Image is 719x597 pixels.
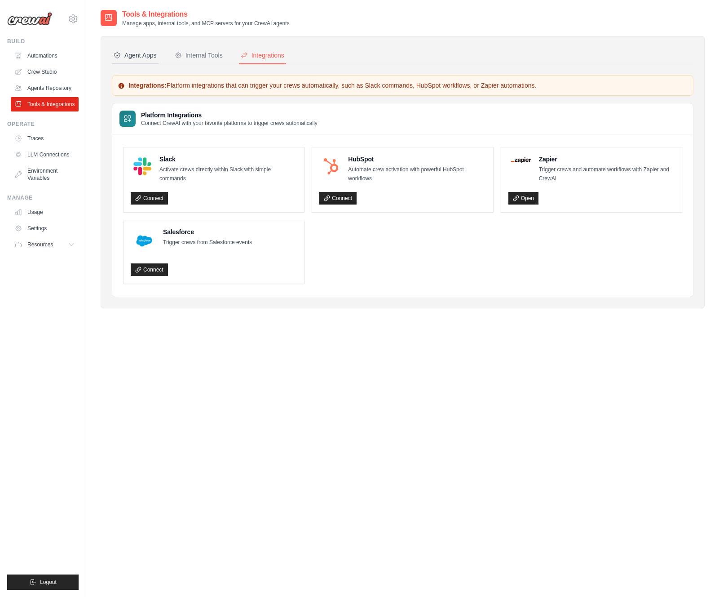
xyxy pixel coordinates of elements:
h4: HubSpot [348,155,485,164]
a: Open [508,192,538,205]
p: Connect CrewAI with your favorite platforms to trigger crews automatically [141,120,318,127]
div: Agent Apps [114,51,157,60]
div: Internal Tools [175,51,223,60]
button: Internal Tools [173,47,225,64]
div: Integrations [241,51,284,60]
button: Integrations [239,47,286,64]
p: Trigger crews from Salesforce events [163,238,252,247]
a: Connect [131,263,168,276]
p: Activate crews directly within Slack with simple commands [159,165,297,183]
a: Tools & Integrations [11,97,79,111]
button: Resources [11,237,79,252]
img: Salesforce Logo [133,230,155,252]
a: Connect [319,192,357,205]
a: Settings [11,221,79,236]
div: Operate [7,120,79,128]
h4: Slack [159,155,297,164]
h3: Platform Integrations [141,111,318,120]
p: Platform integrations that can trigger your crews automatically, such as Slack commands, HubSpot ... [118,81,688,90]
a: LLM Connections [11,147,79,162]
a: Environment Variables [11,164,79,185]
img: Zapier Logo [511,157,531,163]
p: Automate crew activation with powerful HubSpot workflows [348,165,485,183]
a: Traces [11,131,79,146]
p: Manage apps, internal tools, and MCP servers for your CrewAI agents [122,20,290,27]
a: Agents Repository [11,81,79,95]
a: Crew Studio [11,65,79,79]
h4: Salesforce [163,227,252,236]
img: HubSpot Logo [322,157,340,175]
p: Trigger crews and automate workflows with Zapier and CrewAI [539,165,675,183]
button: Logout [7,575,79,590]
h4: Zapier [539,155,675,164]
span: Resources [27,241,53,248]
img: Logo [7,12,52,26]
strong: Integrations: [128,82,167,89]
span: Logout [40,579,57,586]
a: Connect [131,192,168,205]
a: Automations [11,49,79,63]
div: Build [7,38,79,45]
a: Usage [11,205,79,219]
button: Agent Apps [112,47,159,64]
img: Slack Logo [133,157,151,175]
h2: Tools & Integrations [122,9,290,20]
div: Manage [7,194,79,201]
